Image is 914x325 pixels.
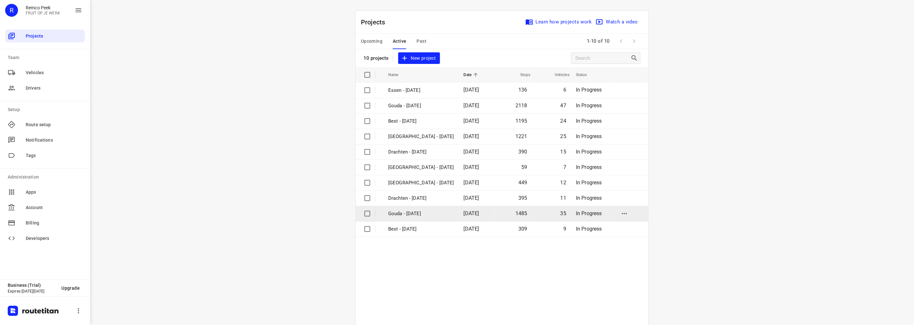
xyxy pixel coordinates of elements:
span: 59 [521,164,527,170]
div: Projects [5,30,85,42]
p: Expires [DATE][DATE] [8,289,56,294]
span: Tags [26,152,82,159]
span: 449 [518,180,527,186]
span: 1195 [515,118,527,124]
p: Projects [361,17,390,27]
p: Business (Trial) [8,283,56,288]
span: 1221 [515,133,527,139]
p: Team [8,54,85,61]
span: Billing [26,220,82,226]
span: Active [393,37,406,45]
span: New project [402,54,436,62]
div: Tags [5,149,85,162]
span: In Progress [576,118,602,124]
span: Stops [512,71,531,79]
span: Past [417,37,427,45]
p: Drachten - [DATE] [388,195,454,202]
p: [GEOGRAPHIC_DATA] - [DATE] [388,179,454,187]
span: In Progress [576,87,602,93]
div: Search [631,54,640,62]
span: [DATE] [464,102,479,109]
span: Apps [26,189,82,196]
span: In Progress [576,133,602,139]
input: Search projects [575,53,631,63]
span: Previous Page [615,35,628,48]
span: Vehicles [26,69,82,76]
p: Gouda - Wednesday [388,102,454,110]
span: [DATE] [464,149,479,155]
span: Projects [26,33,82,40]
span: 47 [560,102,566,109]
p: FRUIT OP JE WERK [26,11,60,15]
span: [DATE] [464,210,479,216]
p: Essen - [DATE] [388,87,454,94]
p: Zwolle - Wednesday [388,133,454,140]
span: 2118 [515,102,527,109]
span: 1485 [515,210,527,216]
span: Next Page [628,35,641,48]
span: 15 [560,149,566,155]
span: In Progress [576,102,602,109]
span: [DATE] [464,164,479,170]
span: Notifications [26,137,82,144]
span: 35 [560,210,566,216]
span: [DATE] [464,118,479,124]
p: Gouda - [DATE] [388,210,454,217]
span: 309 [518,226,527,232]
span: 6 [563,87,566,93]
div: Billing [5,216,85,229]
div: Notifications [5,134,85,146]
span: [DATE] [464,195,479,201]
span: 12 [560,180,566,186]
div: Account [5,201,85,214]
span: Date [464,71,480,79]
span: Account [26,204,82,211]
span: 25 [560,133,566,139]
div: Route setup [5,118,85,131]
span: Developers [26,235,82,242]
p: Drachten - [DATE] [388,148,454,156]
p: Administration [8,174,85,180]
span: [DATE] [464,133,479,139]
span: Route setup [26,121,82,128]
span: Name [388,71,407,79]
p: Antwerpen - Wednesday [388,164,454,171]
p: Setup [8,106,85,113]
span: Drivers [26,85,82,92]
p: Best - [DATE] [388,118,454,125]
button: Upgrade [56,282,85,294]
span: In Progress [576,210,602,216]
span: Upcoming [361,37,382,45]
span: 7 [563,164,566,170]
span: [DATE] [464,226,479,232]
span: Vehicles [546,71,569,79]
span: 395 [518,195,527,201]
span: 136 [518,87,527,93]
span: [DATE] [464,87,479,93]
span: 11 [560,195,566,201]
span: 390 [518,149,527,155]
p: 10 projects [363,55,389,61]
div: Apps [5,186,85,198]
span: Status [576,71,596,79]
div: R [5,4,18,17]
div: Vehicles [5,66,85,79]
p: Best - Tuesday [388,225,454,233]
div: Drivers [5,82,85,94]
button: New project [398,52,440,64]
span: 1-10 of 10 [584,34,612,48]
span: [DATE] [464,180,479,186]
span: In Progress [576,180,602,186]
span: In Progress [576,149,602,155]
span: 9 [563,226,566,232]
span: In Progress [576,195,602,201]
span: Upgrade [61,285,80,291]
span: In Progress [576,226,602,232]
p: Remco Peek [26,5,60,10]
span: In Progress [576,164,602,170]
div: Developers [5,232,85,245]
span: 24 [560,118,566,124]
